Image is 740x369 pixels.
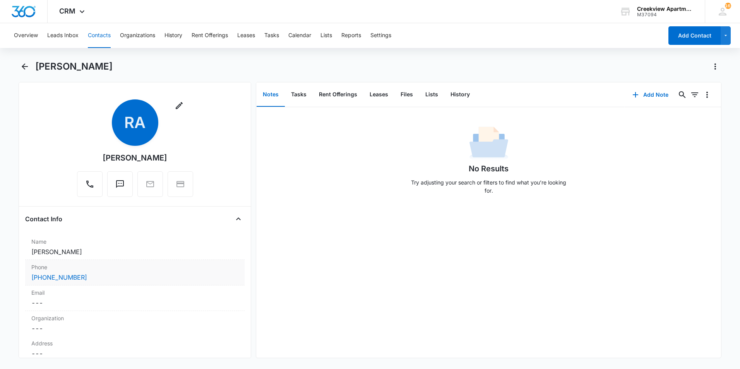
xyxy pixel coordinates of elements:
[341,23,361,48] button: Reports
[103,152,167,164] div: [PERSON_NAME]
[419,83,444,107] button: Lists
[77,171,103,197] button: Call
[625,85,676,104] button: Add Note
[25,214,62,224] h4: Contact Info
[394,83,419,107] button: Files
[637,12,694,17] div: account id
[264,23,279,48] button: Tasks
[469,124,508,163] img: No Data
[257,83,285,107] button: Notes
[701,89,713,101] button: Overflow Menu
[232,213,245,225] button: Close
[320,23,332,48] button: Lists
[25,234,245,260] div: Name[PERSON_NAME]
[59,7,75,15] span: CRM
[31,314,238,322] label: Organization
[112,99,158,146] span: RA
[31,247,238,256] dd: [PERSON_NAME]
[77,183,103,190] a: Call
[25,336,245,362] div: Address---
[676,89,689,101] button: Search...
[31,237,238,246] label: Name
[14,23,38,48] button: Overview
[88,23,111,48] button: Contacts
[107,183,133,190] a: Text
[19,60,31,73] button: Back
[313,83,363,107] button: Rent Offerings
[31,324,238,333] dd: ---
[164,23,182,48] button: History
[192,23,228,48] button: Rent Offerings
[31,298,238,307] dd: ---
[35,61,113,72] h1: [PERSON_NAME]
[668,26,721,45] button: Add Contact
[444,83,476,107] button: History
[469,163,509,174] h1: No Results
[107,171,133,197] button: Text
[363,83,394,107] button: Leases
[725,3,731,9] div: notifications count
[31,263,238,271] label: Phone
[47,23,79,48] button: Leads Inbox
[689,89,701,101] button: Filters
[120,23,155,48] button: Organizations
[25,311,245,336] div: Organization---
[31,349,238,358] dd: ---
[637,6,694,12] div: account name
[31,339,238,347] label: Address
[25,285,245,311] div: Email---
[285,83,313,107] button: Tasks
[370,23,391,48] button: Settings
[709,60,721,73] button: Actions
[408,178,570,195] p: Try adjusting your search or filters to find what you’re looking for.
[288,23,311,48] button: Calendar
[31,273,87,282] a: [PHONE_NUMBER]
[725,3,731,9] span: 162
[237,23,255,48] button: Leases
[31,289,238,297] label: Email
[25,260,245,285] div: Phone[PHONE_NUMBER]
